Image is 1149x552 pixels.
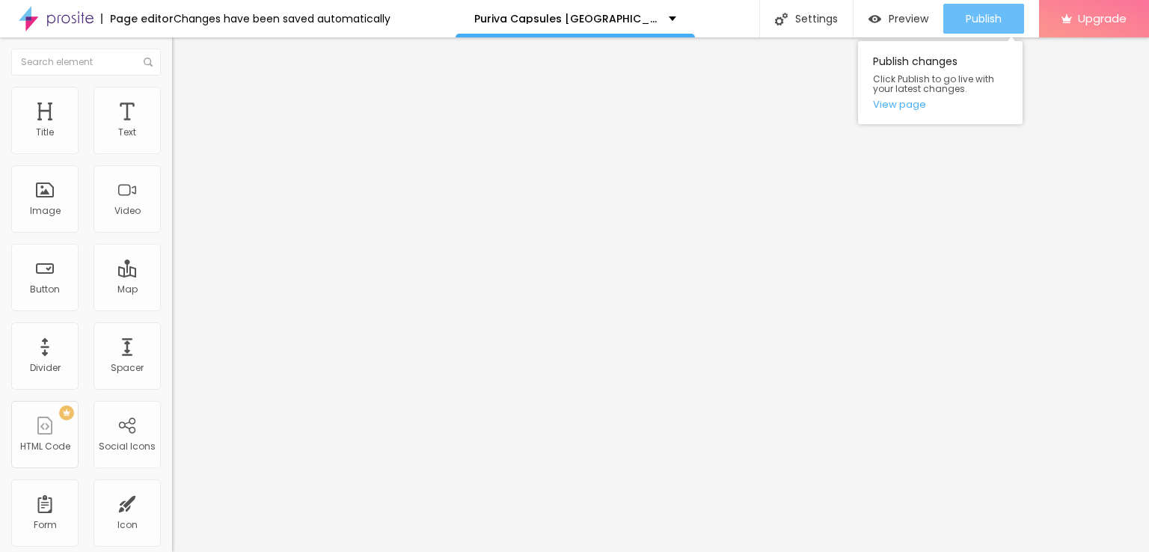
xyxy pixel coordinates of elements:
div: Changes have been saved automatically [174,13,390,24]
a: View page [873,99,1008,109]
div: Image [30,206,61,216]
button: Publish [943,4,1024,34]
div: Page editor [101,13,174,24]
p: Puriva Capsules [GEOGRAPHIC_DATA] [474,13,658,24]
img: Icone [144,58,153,67]
div: Text [118,127,136,138]
div: Title [36,127,54,138]
button: Preview [854,4,943,34]
div: Publish changes [858,41,1023,124]
img: Icone [775,13,788,25]
div: Button [30,284,60,295]
div: Icon [117,520,138,530]
div: Social Icons [99,441,156,452]
div: Form [34,520,57,530]
input: Search element [11,49,161,76]
iframe: Editor [172,37,1149,552]
div: Divider [30,363,61,373]
span: Publish [966,13,1002,25]
div: HTML Code [20,441,70,452]
img: view-1.svg [868,13,881,25]
span: Upgrade [1078,12,1127,25]
div: Map [117,284,138,295]
span: Click Publish to go live with your latest changes. [873,74,1008,93]
span: Preview [889,13,928,25]
div: Video [114,206,141,216]
div: Spacer [111,363,144,373]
